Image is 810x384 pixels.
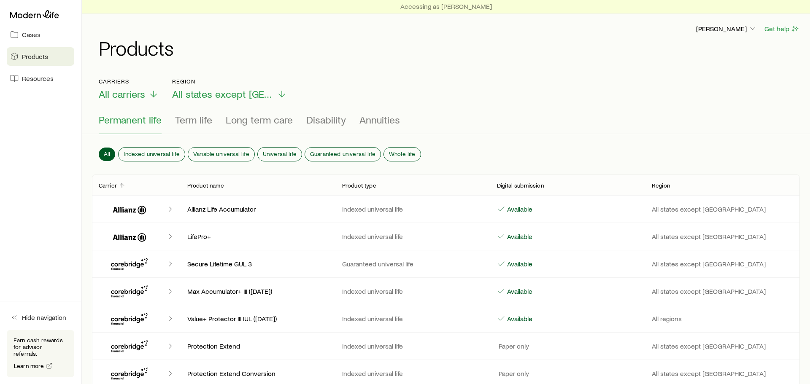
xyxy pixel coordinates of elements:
[7,69,74,88] a: Resources
[342,182,376,189] p: Product type
[187,182,224,189] p: Product name
[652,342,793,350] p: All states except [GEOGRAPHIC_DATA]
[226,114,293,126] span: Long term care
[187,342,329,350] p: Protection Extend
[342,260,483,268] p: Guaranteed universal life
[124,150,180,157] span: Indexed universal life
[497,342,529,350] p: Paper only
[505,232,532,241] p: Available
[187,314,329,323] p: Value+ Protector III IUL ([DATE])
[310,150,375,157] span: Guaranteed universal life
[187,232,329,241] p: LifePro+
[22,313,66,322] span: Hide navigation
[342,369,483,378] p: Indexed universal life
[7,47,74,66] a: Products
[497,182,544,189] p: Digital submission
[258,148,302,161] button: Universal life
[119,148,185,161] button: Indexed universal life
[99,114,793,134] div: Product types
[99,148,115,161] button: All
[384,148,421,161] button: Whole life
[175,114,212,126] span: Term life
[99,88,145,100] span: All carriers
[7,25,74,44] a: Cases
[7,330,74,377] div: Earn cash rewards for advisor referrals.Learn more
[400,2,492,11] p: Accessing as [PERSON_NAME]
[188,148,254,161] button: Variable universal life
[652,205,793,213] p: All states except [GEOGRAPHIC_DATA]
[652,260,793,268] p: All states except [GEOGRAPHIC_DATA]
[187,369,329,378] p: Protection Extend Conversion
[172,78,287,100] button: RegionAll states except [GEOGRAPHIC_DATA]
[306,114,346,126] span: Disability
[505,260,532,268] p: Available
[99,114,162,126] span: Permanent life
[305,148,381,161] button: Guaranteed universal life
[342,205,483,213] p: Indexed universal life
[342,314,483,323] p: Indexed universal life
[505,205,532,213] p: Available
[13,337,67,357] p: Earn cash rewards for advisor referrals.
[187,260,329,268] p: Secure Lifetime GUL 3
[172,88,273,100] span: All states except [GEOGRAPHIC_DATA]
[187,205,329,213] p: Allianz Life Accumulator
[342,342,483,350] p: Indexed universal life
[172,78,287,85] p: Region
[652,287,793,295] p: All states except [GEOGRAPHIC_DATA]
[193,150,249,157] span: Variable universal life
[99,38,800,58] h1: Products
[389,150,416,157] span: Whole life
[14,363,44,369] span: Learn more
[505,314,532,323] p: Available
[99,182,117,189] p: Carrier
[342,287,483,295] p: Indexed universal life
[764,24,800,34] button: Get help
[99,78,159,100] button: CarriersAll carriers
[7,308,74,327] button: Hide navigation
[652,369,793,378] p: All states except [GEOGRAPHIC_DATA]
[652,314,793,323] p: All regions
[652,232,793,241] p: All states except [GEOGRAPHIC_DATA]
[342,232,483,241] p: Indexed universal life
[22,74,54,83] span: Resources
[263,150,297,157] span: Universal life
[99,78,159,85] p: Carriers
[187,287,329,295] p: Max Accumulator+ III ([DATE])
[652,182,670,189] p: Region
[696,24,757,33] p: [PERSON_NAME]
[497,369,529,378] p: Paper only
[104,150,110,157] span: All
[359,114,400,126] span: Annuities
[22,52,48,61] span: Products
[22,30,40,39] span: Cases
[505,287,532,295] p: Available
[696,24,757,34] button: [PERSON_NAME]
